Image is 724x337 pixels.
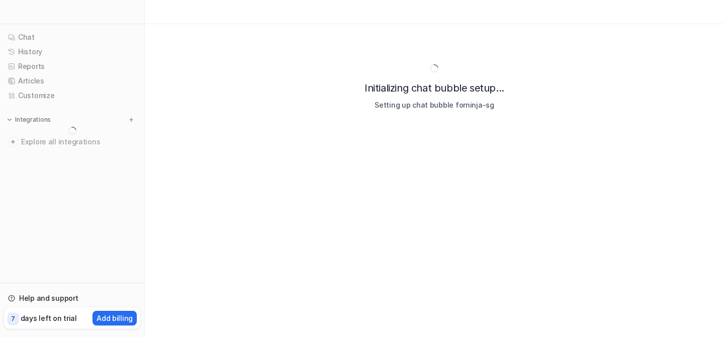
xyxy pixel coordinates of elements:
h2: Initializing chat bubble setup... [161,80,708,96]
button: Add billing [93,311,137,325]
img: explore all integrations [8,137,18,147]
a: Explore all integrations [4,135,140,149]
a: History [4,45,140,59]
a: Help and support [4,291,140,305]
p: days left on trial [21,313,77,323]
p: Integrations [15,116,51,124]
img: expand menu [6,116,13,123]
a: Articles [4,74,140,88]
p: Add billing [97,313,133,323]
a: Customize [4,89,140,103]
button: Integrations [4,115,54,125]
a: Chat [4,30,140,44]
p: Setting up chat bubble for ninja-sg [161,100,708,110]
a: Reports [4,59,140,73]
span: Explore all integrations [21,134,136,150]
p: 7 [11,314,15,323]
img: menu_add.svg [128,116,135,123]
